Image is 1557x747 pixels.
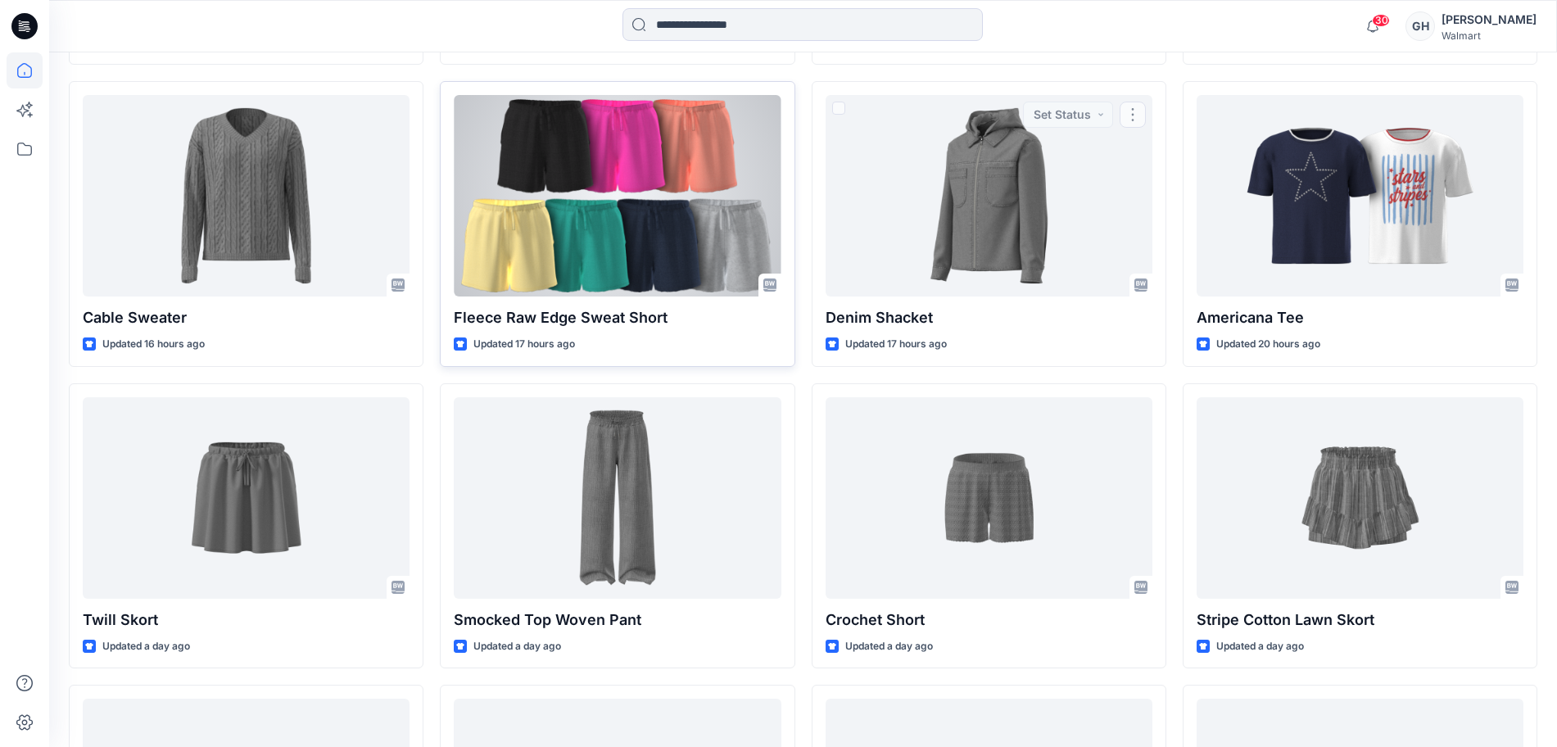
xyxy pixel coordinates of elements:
p: Denim Shacket [826,306,1152,329]
a: Twill Skort [83,397,410,599]
p: Twill Skort [83,609,410,632]
a: Cable Sweater [83,95,410,297]
span: 30 [1372,14,1390,27]
a: Americana Tee [1197,95,1523,297]
p: Cable Sweater [83,306,410,329]
p: Updated a day ago [845,638,933,655]
p: Updated 20 hours ago [1216,336,1320,353]
a: Denim Shacket [826,95,1152,297]
p: Smocked Top Woven Pant [454,609,781,632]
p: Crochet Short [826,609,1152,632]
a: Crochet Short [826,397,1152,599]
p: Updated 16 hours ago [102,336,205,353]
p: Stripe Cotton Lawn Skort [1197,609,1523,632]
p: Updated a day ago [473,638,561,655]
p: Updated 17 hours ago [845,336,947,353]
p: Updated 17 hours ago [473,336,575,353]
p: Updated a day ago [1216,638,1304,655]
div: GH [1405,11,1435,41]
a: Fleece Raw Edge Sweat Short [454,95,781,297]
a: Stripe Cotton Lawn Skort [1197,397,1523,599]
p: Updated a day ago [102,638,190,655]
p: Fleece Raw Edge Sweat Short [454,306,781,329]
div: Walmart [1442,29,1537,42]
p: Americana Tee [1197,306,1523,329]
a: Smocked Top Woven Pant [454,397,781,599]
div: [PERSON_NAME] [1442,10,1537,29]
